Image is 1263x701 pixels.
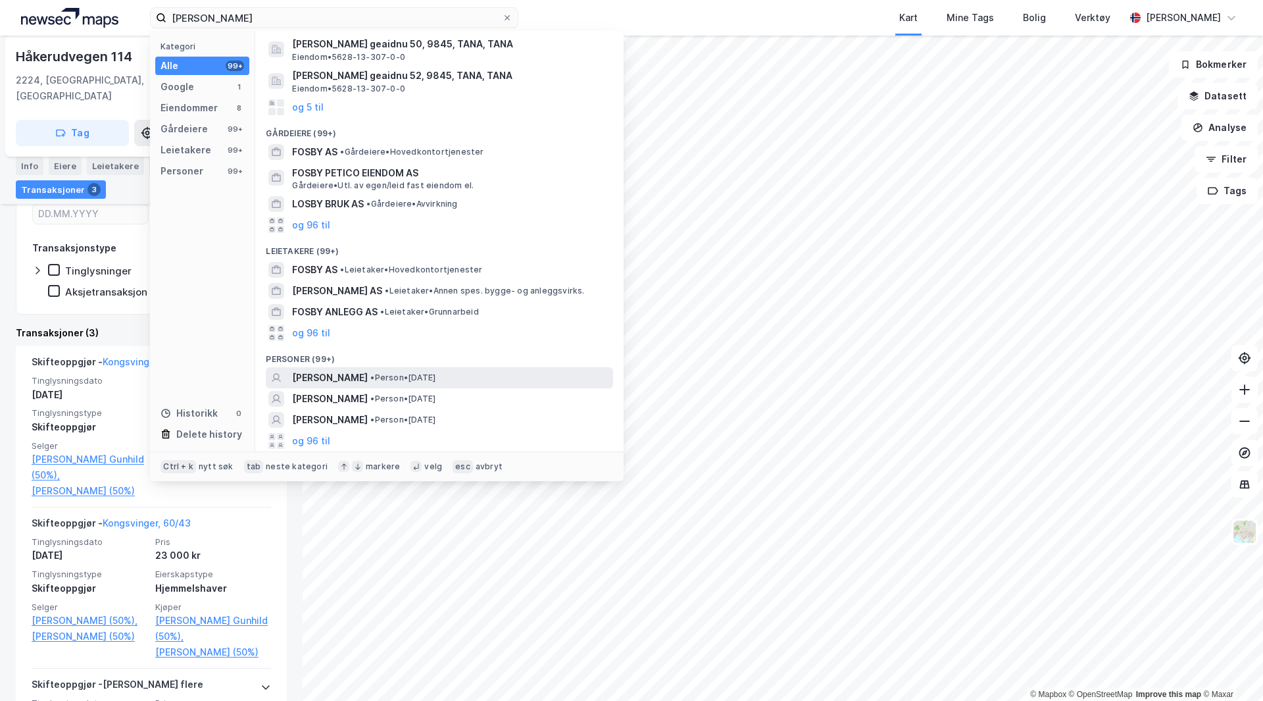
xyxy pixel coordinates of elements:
a: Kongsvinger, 60/43 [103,517,191,529]
div: Skifteoppgjør [32,581,147,596]
div: avbryt [476,461,503,472]
span: Tinglysningstype [32,407,147,419]
div: 0 [234,408,244,419]
div: Eiere [49,157,82,175]
span: Tinglysningsdato [32,536,147,548]
span: Person • [DATE] [370,394,435,404]
span: FOSBY PETICO EIENDOM AS [292,165,608,181]
a: [PERSON_NAME] (50%) [155,644,271,660]
div: Delete history [176,427,242,442]
span: [PERSON_NAME] [292,412,368,428]
span: • [370,394,374,403]
div: Google [161,79,194,95]
button: Analyse [1181,115,1258,141]
div: Alle [161,58,178,74]
span: • [366,199,370,209]
button: og 5 til [292,99,324,115]
a: [PERSON_NAME] Gunhild (50%), [155,613,271,644]
div: Kontrollprogram for chat [1197,638,1263,701]
div: Transaksjonstype [32,240,116,256]
button: Tag [16,120,129,146]
span: • [370,373,374,382]
div: Kart [899,10,918,26]
div: Personer [161,163,203,179]
span: • [340,265,344,274]
div: Gårdeiere [161,121,208,137]
div: Leietakere (99+) [255,236,624,259]
div: velg [424,461,442,472]
div: Håkerudvegen 114 [16,46,135,67]
span: • [340,147,344,157]
div: Skifteoppgjør - [PERSON_NAME] flere [32,677,203,698]
a: [PERSON_NAME] (50%) [32,629,147,644]
button: Bokmerker [1169,51,1258,78]
div: [PERSON_NAME] [1146,10,1221,26]
span: [PERSON_NAME] geaidnu 52, 9845, TANA, TANA [292,68,608,84]
img: logo.a4113a55bc3d86da70a041830d287a7e.svg [21,8,118,28]
div: Leietakere [161,142,211,158]
div: Verktøy [1075,10,1110,26]
span: Tinglysningstype [32,569,147,580]
span: Leietaker • Grunnarbeid [380,307,478,317]
div: Datasett [149,157,199,175]
span: FOSBY AS [292,144,337,160]
div: 23 000 kr [155,548,271,563]
div: Eiendommer [161,100,218,116]
span: Person • [DATE] [370,415,435,425]
div: Bolig [1023,10,1046,26]
div: Tinglysninger [65,265,132,277]
span: Eiendom • 5628-13-307-0-0 [292,84,405,94]
span: Eierskapstype [155,569,271,580]
span: Pris [155,536,271,548]
div: Personer (99+) [255,344,624,367]
span: Gårdeiere • Hovedkontortjenester [340,147,483,157]
button: og 96 til [292,217,330,233]
div: [DATE] [32,387,147,403]
button: Tags [1197,178,1258,204]
span: • [385,286,389,296]
span: [PERSON_NAME] AS [292,283,382,299]
div: Info [16,157,43,175]
a: [PERSON_NAME] Gunhild (50%), [32,452,147,483]
div: 3 [87,183,101,196]
button: og 96 til [292,433,330,449]
div: 99+ [226,145,244,155]
div: 99+ [226,166,244,176]
div: tab [244,460,264,473]
button: Filter [1195,146,1258,172]
div: Transaksjoner [16,180,106,199]
div: neste kategori [266,461,328,472]
div: markere [366,461,400,472]
span: Leietaker • Hovedkontortjenester [340,265,482,275]
div: Mine Tags [947,10,994,26]
span: [PERSON_NAME] geaidnu 50, 9845, TANA, TANA [292,36,608,52]
div: Skifteoppgjør [32,419,147,435]
div: Skifteoppgjør - [32,354,191,375]
div: 99+ [226,124,244,134]
div: 99+ [226,61,244,71]
span: Gårdeiere • Utl. av egen/leid fast eiendom el. [292,180,474,191]
div: Aksjetransaksjon [65,286,147,298]
div: 8 [234,103,244,113]
a: [PERSON_NAME] (50%) [32,483,147,499]
div: Leietakere [87,157,144,175]
span: • [380,307,384,317]
a: Mapbox [1030,690,1066,699]
iframe: Chat Widget [1197,638,1263,701]
button: og 96 til [292,325,330,341]
div: Hjemmelshaver [155,581,271,596]
div: 2224, [GEOGRAPHIC_DATA], [GEOGRAPHIC_DATA] [16,72,209,104]
a: OpenStreetMap [1069,690,1133,699]
span: Gårdeiere • Avvirkning [366,199,457,209]
div: 1 [234,82,244,92]
div: Transaksjoner (3) [16,325,287,341]
div: Kategori [161,41,249,51]
span: Tinglysningsdato [32,375,147,386]
span: FOSBY AS [292,262,337,278]
span: • [370,415,374,425]
span: LOSBY BRUK AS [292,196,364,212]
span: Leietaker • Annen spes. bygge- og anleggsvirks. [385,286,584,296]
span: Selger [32,602,147,613]
span: Eiendom • 5628-13-307-0-0 [292,52,405,63]
span: FOSBY ANLEGG AS [292,304,378,320]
